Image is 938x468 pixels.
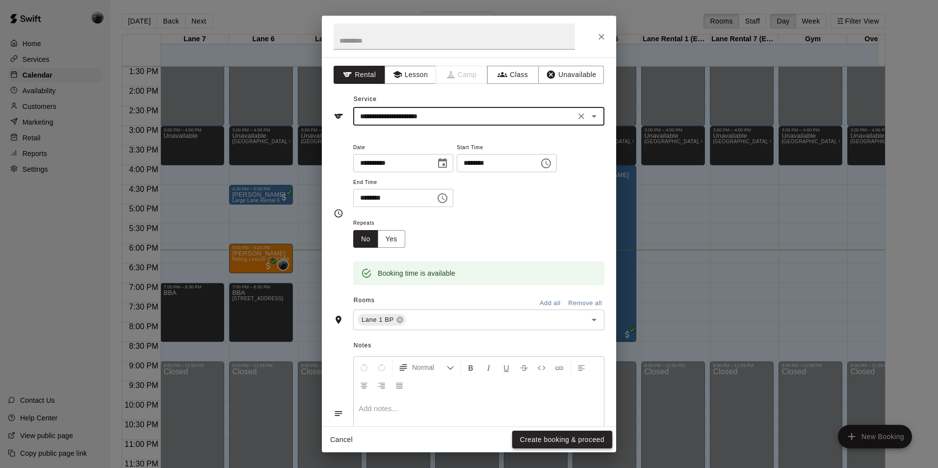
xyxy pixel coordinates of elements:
button: Clear [574,109,588,123]
svg: Timing [334,208,343,218]
button: Undo [356,359,372,376]
button: Right Align [373,376,390,394]
button: Open [587,109,601,123]
button: Create booking & proceed [512,431,612,449]
button: No [353,230,378,248]
svg: Notes [334,409,343,418]
span: End Time [353,176,453,189]
svg: Service [334,111,343,121]
span: Normal [412,363,446,372]
button: Cancel [326,431,357,449]
button: Lesson [385,66,436,84]
button: Choose time, selected time is 6:15 PM [536,154,556,173]
button: Format Bold [463,359,479,376]
button: Open [587,313,601,327]
span: Service [354,96,377,103]
button: Class [487,66,539,84]
button: Insert Code [533,359,550,376]
button: Left Align [573,359,590,376]
button: Remove all [566,296,604,311]
div: outlined button group [353,230,405,248]
button: Center Align [356,376,372,394]
div: Booking time is available [378,264,455,282]
button: Insert Link [551,359,568,376]
button: Close [593,28,610,46]
button: Rental [334,66,385,84]
button: Format Underline [498,359,515,376]
span: Notes [354,338,604,354]
svg: Rooms [334,315,343,325]
button: Choose date, selected date is Aug 14, 2025 [433,154,452,173]
button: Format Italics [480,359,497,376]
span: Rooms [354,297,375,304]
div: Lane 1 BP [358,314,406,326]
button: Justify Align [391,376,408,394]
button: Redo [373,359,390,376]
span: Camps can only be created in the Services page [436,66,488,84]
button: Format Strikethrough [516,359,532,376]
button: Unavailable [538,66,604,84]
button: Choose time, selected time is 6:45 PM [433,188,452,208]
span: Date [353,141,453,155]
span: Start Time [457,141,557,155]
button: Add all [534,296,566,311]
span: Repeats [353,217,413,230]
span: Lane 1 BP [358,315,398,325]
button: Formatting Options [394,359,458,376]
button: Yes [378,230,405,248]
